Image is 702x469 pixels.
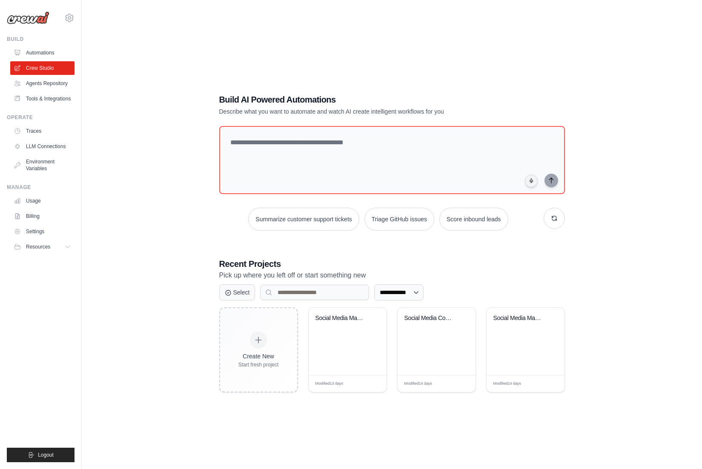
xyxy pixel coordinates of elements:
[219,258,565,270] h3: Recent Projects
[315,315,367,322] div: Social Media Management Hub
[544,380,551,387] span: Edit
[248,208,359,231] button: Summarize customer support tickets
[10,194,74,208] a: Usage
[238,352,279,360] div: Create New
[26,243,50,250] span: Resources
[219,284,255,300] button: Select
[404,315,456,322] div: Social Media Content Management System
[10,140,74,153] a: LLM Connections
[10,77,74,90] a: Agents Repository
[7,36,74,43] div: Build
[439,208,508,231] button: Score inbound leads
[219,94,505,106] h1: Build AI Powered Automations
[10,124,74,138] a: Traces
[219,107,505,116] p: Describe what you want to automate and watch AI create intelligent workflows for you
[315,381,344,387] span: Modified 13 days
[7,11,49,24] img: Logo
[493,381,521,387] span: Modified 14 days
[7,184,74,191] div: Manage
[10,240,74,254] button: Resources
[525,174,538,187] button: Click to speak your automation idea
[38,452,54,458] span: Logout
[10,61,74,75] a: Crew Studio
[219,270,565,281] p: Pick up where you left off or start something new
[366,380,373,387] span: Edit
[7,114,74,121] div: Operate
[544,208,565,229] button: Get new suggestions
[10,92,74,106] a: Tools & Integrations
[364,208,434,231] button: Triage GitHub issues
[493,315,545,322] div: Social Media Management & Analytics Automation
[7,448,74,462] button: Logout
[10,155,74,175] a: Environment Variables
[238,361,279,368] div: Start fresh project
[10,225,74,238] a: Settings
[455,380,462,387] span: Edit
[10,46,74,60] a: Automations
[10,209,74,223] a: Billing
[404,381,433,387] span: Modified 14 days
